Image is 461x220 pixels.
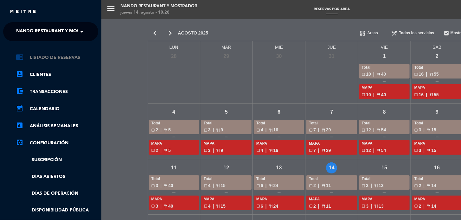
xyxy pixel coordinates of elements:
[16,139,98,147] a: Configuración
[16,53,23,61] i: chrome_reader_mode
[16,122,98,130] a: assessmentANÁLISIS SEMANALES
[16,25,98,38] span: Nando Restaurant y Mostrador
[16,70,23,78] i: account_box
[16,139,23,146] i: settings_applications
[16,173,98,180] a: Días abiertos
[16,122,23,129] i: assessment
[10,9,36,14] img: MEITRE
[16,190,98,197] a: Días de Operación
[16,88,98,96] a: account_balance_walletTransacciones
[16,105,98,113] a: calendar_monthCalendario
[16,156,98,164] a: Suscripción
[16,104,23,112] i: calendar_month
[16,54,98,61] a: chrome_reader_modeListado de Reservas
[16,87,23,95] i: account_balance_wallet
[16,71,98,79] a: account_boxClientes
[16,207,98,214] a: Disponibilidad pública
